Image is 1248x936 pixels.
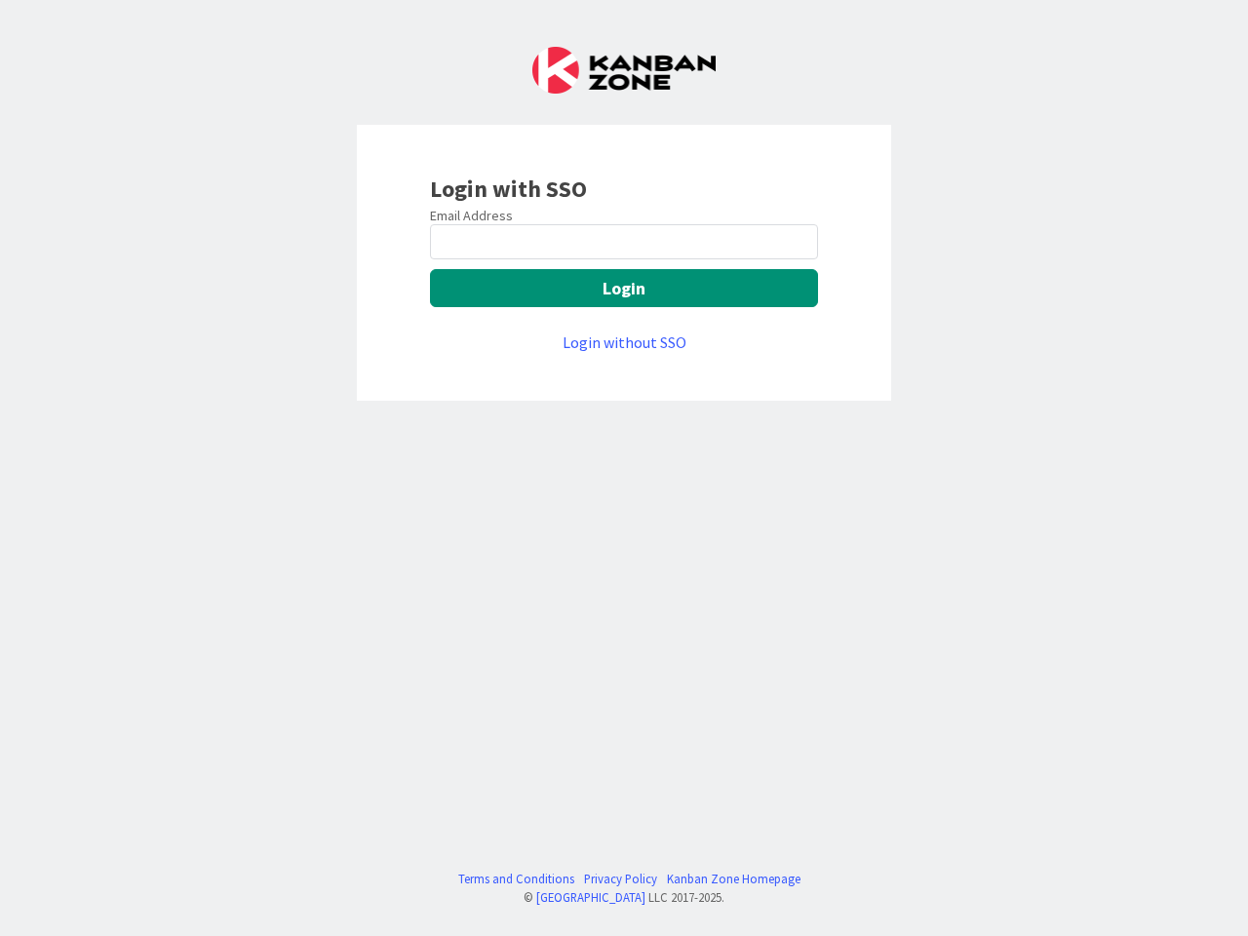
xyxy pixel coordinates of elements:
[532,47,716,94] img: Kanban Zone
[563,332,686,352] a: Login without SSO
[667,870,800,888] a: Kanban Zone Homepage
[584,870,657,888] a: Privacy Policy
[458,870,574,888] a: Terms and Conditions
[430,207,513,224] label: Email Address
[430,269,818,307] button: Login
[448,888,800,907] div: © LLC 2017- 2025 .
[430,174,587,204] b: Login with SSO
[536,889,645,905] a: [GEOGRAPHIC_DATA]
